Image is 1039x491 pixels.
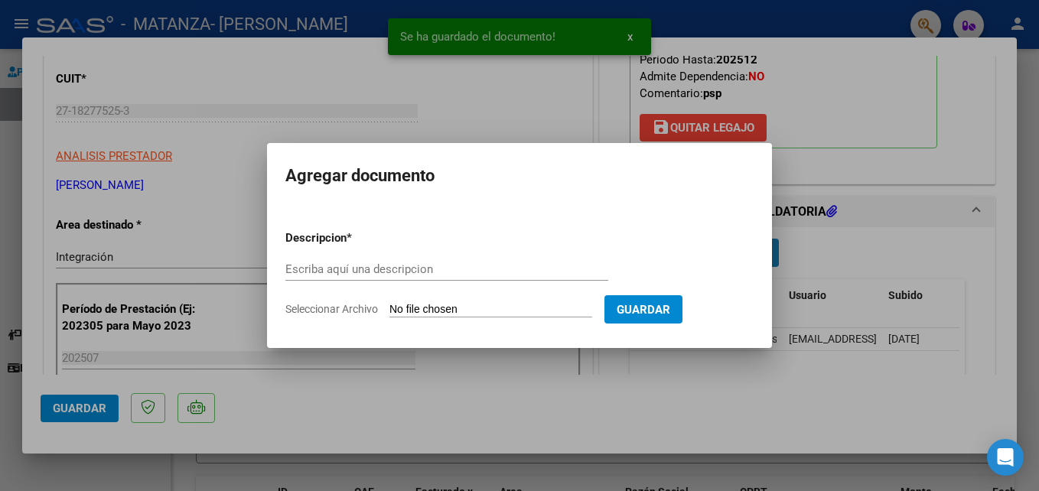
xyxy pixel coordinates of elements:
span: Guardar [617,303,670,317]
p: Descripcion [285,229,426,247]
div: Open Intercom Messenger [987,439,1024,476]
h2: Agregar documento [285,161,754,190]
button: Guardar [604,295,682,324]
span: Seleccionar Archivo [285,303,378,315]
